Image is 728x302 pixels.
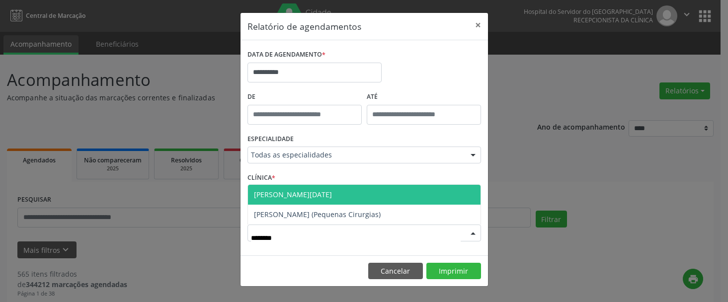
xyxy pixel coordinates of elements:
span: [PERSON_NAME][DATE] [254,190,332,199]
label: CLÍNICA [247,170,275,186]
span: Todas as especialidades [251,150,461,160]
button: Imprimir [426,263,481,280]
h5: Relatório de agendamentos [247,20,361,33]
span: [PERSON_NAME] (Pequenas Cirurgias) [254,210,381,219]
label: De [247,89,362,105]
button: Cancelar [368,263,423,280]
label: ESPECIALIDADE [247,132,294,147]
label: ATÉ [367,89,481,105]
label: DATA DE AGENDAMENTO [247,47,325,63]
button: Close [468,13,488,37]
